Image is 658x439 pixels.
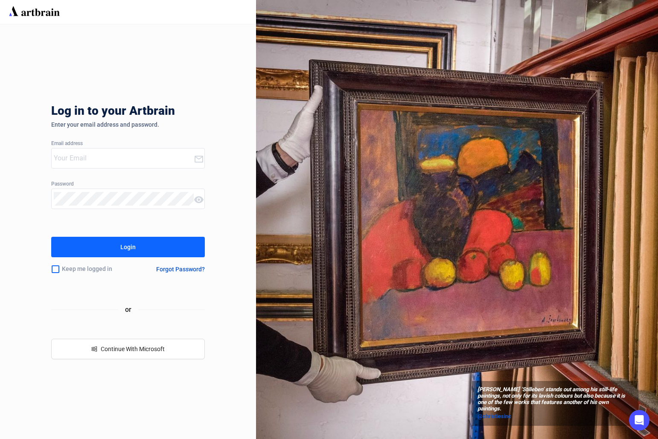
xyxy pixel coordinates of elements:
[156,266,205,273] div: Forgot Password?
[51,260,136,278] div: Keep me logged in
[51,104,307,121] div: Log in to your Artbrain
[51,141,205,147] div: Email address
[91,346,97,352] span: windows
[51,121,205,128] div: Enter your email address and password.
[101,346,165,352] span: Continue With Microsoft
[51,339,205,359] button: windowsContinue With Microsoft
[629,410,649,430] div: Open Intercom Messenger
[477,413,511,419] span: @christiesinc
[118,304,138,315] span: or
[51,181,205,187] div: Password
[51,237,205,257] button: Login
[477,387,633,412] span: [PERSON_NAME] ‘Stilleben’ stands out among his still-life paintings, not only for its lavish colo...
[54,151,194,165] input: Your Email
[477,412,633,421] a: @christiesinc
[120,240,136,254] div: Login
